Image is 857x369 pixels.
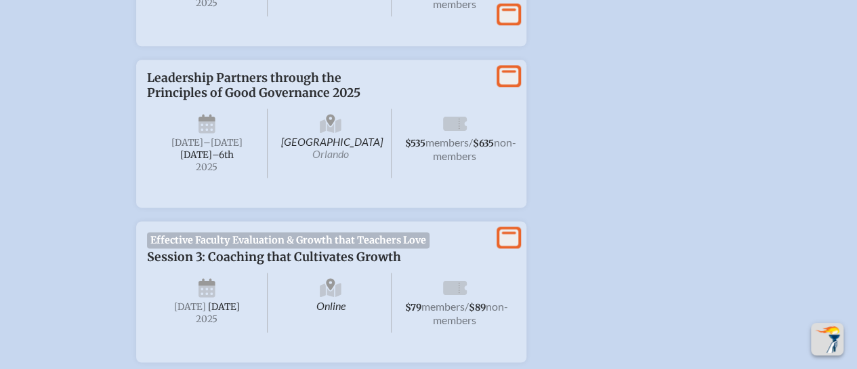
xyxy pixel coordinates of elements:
[425,136,469,149] span: members
[814,326,841,353] img: To the top
[208,301,240,313] span: [DATE]
[203,137,243,149] span: –[DATE]
[171,137,203,149] span: [DATE]
[312,147,349,160] span: Orlando
[405,302,421,313] span: $79
[405,138,425,149] span: $535
[270,109,392,178] span: [GEOGRAPHIC_DATA]
[174,301,206,313] span: [DATE]
[433,300,508,326] span: non-members
[473,138,494,149] span: $635
[421,300,465,313] span: members
[158,162,257,172] span: 2025
[270,273,392,332] span: Online
[433,136,516,162] span: non-members
[465,300,469,313] span: /
[147,232,430,248] span: Effective Faculty Evaluation & Growth that Teachers Love
[147,71,360,100] span: Leadership Partners through the Principles of Good Governance 2025
[811,323,843,355] button: Scroll Top
[469,302,486,313] span: $89
[469,136,473,149] span: /
[147,250,401,265] span: Session 3: Coaching that Cultivates Growth
[158,314,257,324] span: 2025
[180,149,234,161] span: [DATE]–⁠6th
